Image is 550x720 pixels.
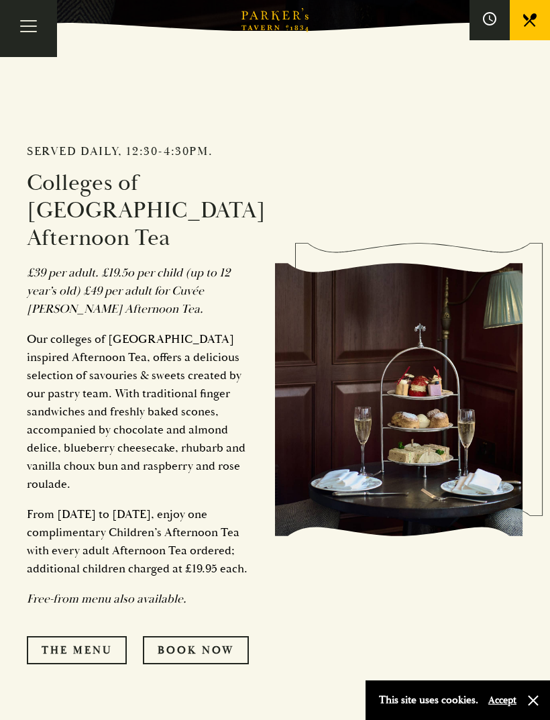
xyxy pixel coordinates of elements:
h2: Served daily, 12:30-4:30pm. [27,144,255,159]
em: Free-from menu also available. [27,591,186,607]
p: Our colleges of [GEOGRAPHIC_DATA] inspired Afternoon Tea, offers a delicious selection of savouri... [27,330,255,493]
a: The Menu [27,636,127,664]
em: £39 per adult. £19.5o per child (up to 12 year’s old) £49 per adult for Cuvée [PERSON_NAME] After... [27,265,230,317]
a: Book Now [143,636,249,664]
p: This site uses cookies. [379,690,478,710]
h3: Colleges of [GEOGRAPHIC_DATA] Afternoon Tea [27,169,255,252]
button: Accept [488,694,516,707]
p: From [DATE] to [DATE], enjoy one complimentary Children’s Afternoon Tea with every adult Afternoo... [27,505,255,578]
button: Close and accept [527,694,540,707]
